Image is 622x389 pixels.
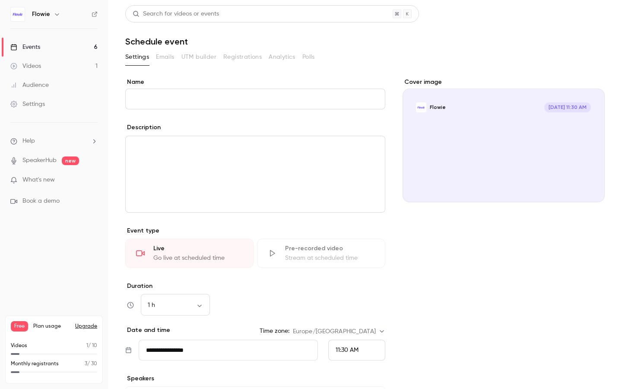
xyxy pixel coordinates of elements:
a: SpeakerHub [22,156,57,165]
p: Speakers [125,374,385,383]
div: Audience [10,81,49,89]
img: Flowie [11,7,25,21]
p: Event type [125,226,385,235]
span: What's new [22,175,55,185]
div: Pre-recorded video [285,244,374,253]
span: 3 [85,361,87,367]
span: Emails [156,53,174,62]
span: Registrations [223,53,262,62]
li: help-dropdown-opener [10,137,98,146]
h1: Schedule event [125,36,605,47]
p: / 10 [86,342,97,350]
span: UTM builder [181,53,216,62]
span: Free [11,321,28,332]
div: Stream at scheduled time [285,254,374,262]
button: Settings [125,50,149,64]
span: Plan usage [33,323,70,330]
span: new [62,156,79,165]
span: Help [22,137,35,146]
div: Settings [10,100,45,108]
span: Analytics [269,53,295,62]
div: Go live at scheduled time [153,254,243,262]
section: description [125,136,385,213]
div: Europe/[GEOGRAPHIC_DATA] [293,327,385,336]
div: Live [153,244,243,253]
div: Events [10,43,40,51]
label: Description [125,123,161,132]
div: From [328,340,385,360]
h6: Flowie [32,10,50,19]
button: Upgrade [75,323,97,330]
div: 1 h [141,301,210,309]
div: editor [126,136,385,212]
label: Duration [125,282,385,290]
div: Pre-recorded videoStream at scheduled time [257,239,385,268]
span: Polls [302,53,315,62]
div: LiveGo live at scheduled time [125,239,254,268]
div: Videos [10,62,41,70]
iframe: Noticeable Trigger [87,176,98,184]
span: 1 [86,343,88,348]
p: Videos [11,342,27,350]
p: Date and time [125,326,170,335]
label: Name [125,78,385,86]
label: Cover image [403,78,605,86]
span: 11:30 AM [336,347,359,353]
span: Book a demo [22,197,60,206]
div: Search for videos or events [133,10,219,19]
p: / 30 [85,360,97,368]
p: Monthly registrants [11,360,59,368]
label: Time zone: [260,327,289,335]
section: Cover image [403,78,605,202]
